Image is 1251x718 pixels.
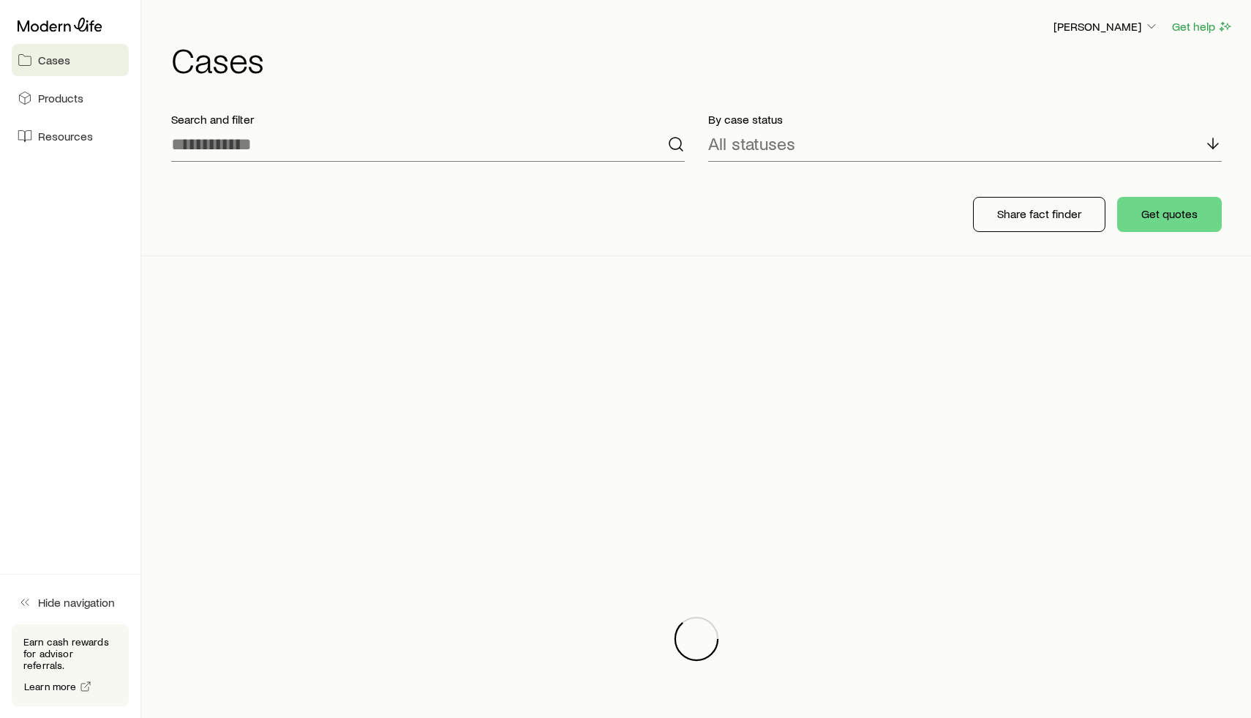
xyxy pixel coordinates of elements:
button: Share fact finder [973,197,1105,232]
span: Cases [38,53,70,67]
p: Share fact finder [997,206,1081,221]
p: [PERSON_NAME] [1053,19,1159,34]
p: By case status [708,112,1222,127]
p: All statuses [708,133,795,154]
span: Learn more [24,681,77,692]
p: Search and filter [171,112,685,127]
span: Resources [38,129,93,143]
a: Cases [12,44,129,76]
div: Earn cash rewards for advisor referrals.Learn more [12,624,129,706]
p: Earn cash rewards for advisor referrals. [23,636,117,671]
button: Hide navigation [12,586,129,618]
button: Get quotes [1117,197,1222,232]
h1: Cases [171,42,1233,77]
span: Products [38,91,83,105]
button: [PERSON_NAME] [1053,18,1160,36]
a: Products [12,82,129,114]
span: Hide navigation [38,595,115,610]
button: Get help [1171,18,1233,35]
a: Resources [12,120,129,152]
